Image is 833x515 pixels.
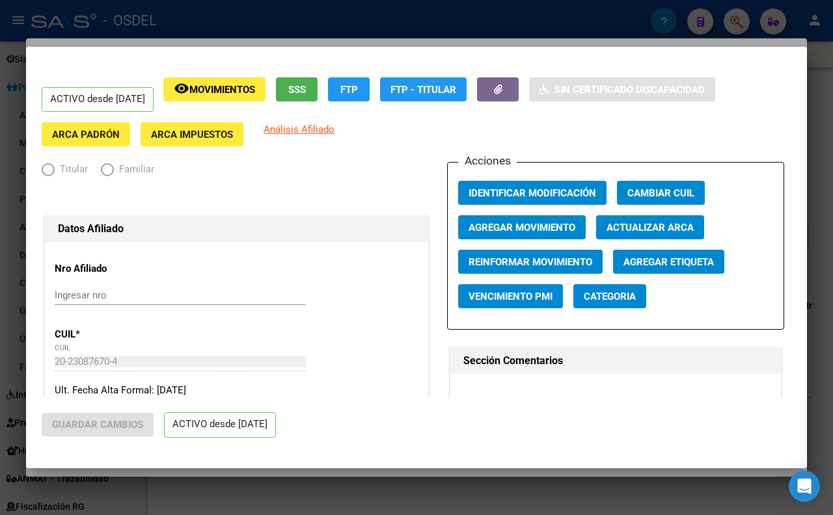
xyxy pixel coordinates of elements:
button: FTP - Titular [380,77,467,101]
div: Ult. Fecha Alta Formal: [DATE] [55,383,418,398]
span: Agregar Etiqueta [623,256,714,268]
button: Agregar Etiqueta [613,250,724,274]
h1: Datos Afiliado [58,221,415,237]
button: Guardar Cambios [42,413,154,436]
span: ARCA Padrón [52,129,120,140]
button: Vencimiento PMI [458,284,563,308]
button: Agregar Movimiento [458,215,586,239]
span: Vencimiento PMI [469,291,553,302]
span: FTP [340,84,358,96]
span: Familiar [114,162,154,177]
button: ARCA Padrón [42,122,130,146]
p: Nro Afiliado [55,261,164,276]
div: Open Intercom Messenger [789,471,820,502]
span: Guardar Cambios [52,419,143,430]
button: ARCA Impuestos [141,122,243,146]
span: Análisis Afiliado [264,124,335,135]
button: SSS [276,77,318,101]
mat-icon: remove_red_eye [174,81,189,96]
button: Categoria [573,284,646,308]
mat-radio-group: Elija una opción [42,166,167,178]
p: CUIL [55,327,164,342]
span: SSS [288,84,306,96]
button: FTP [328,77,370,101]
button: Movimientos [163,77,266,101]
span: Movimientos [189,84,255,96]
span: Reinformar Movimiento [469,256,592,268]
button: Identificar Modificación [458,181,607,205]
p: ACTIVO desde [DATE] [42,87,154,112]
h3: Comentarios Obra Social: [460,395,771,412]
span: FTP - Titular [390,84,456,96]
span: ARCA Impuestos [151,129,233,140]
h3: Acciones [458,152,517,169]
button: Actualizar ARCA [596,215,704,239]
button: Cambiar CUIL [617,181,705,205]
span: Actualizar ARCA [607,222,694,233]
span: Categoria [584,291,636,302]
span: Identificar Modificación [469,187,596,199]
span: Agregar Movimiento [469,222,575,233]
span: Sin Certificado Discapacidad [554,84,705,96]
button: Sin Certificado Discapacidad [529,77,715,101]
button: Reinformar Movimiento [458,250,603,274]
span: Titular [55,162,88,177]
span: Cambiar CUIL [627,187,694,199]
h1: Sección Comentarios [463,353,768,369]
p: ACTIVO desde [DATE] [164,412,276,438]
